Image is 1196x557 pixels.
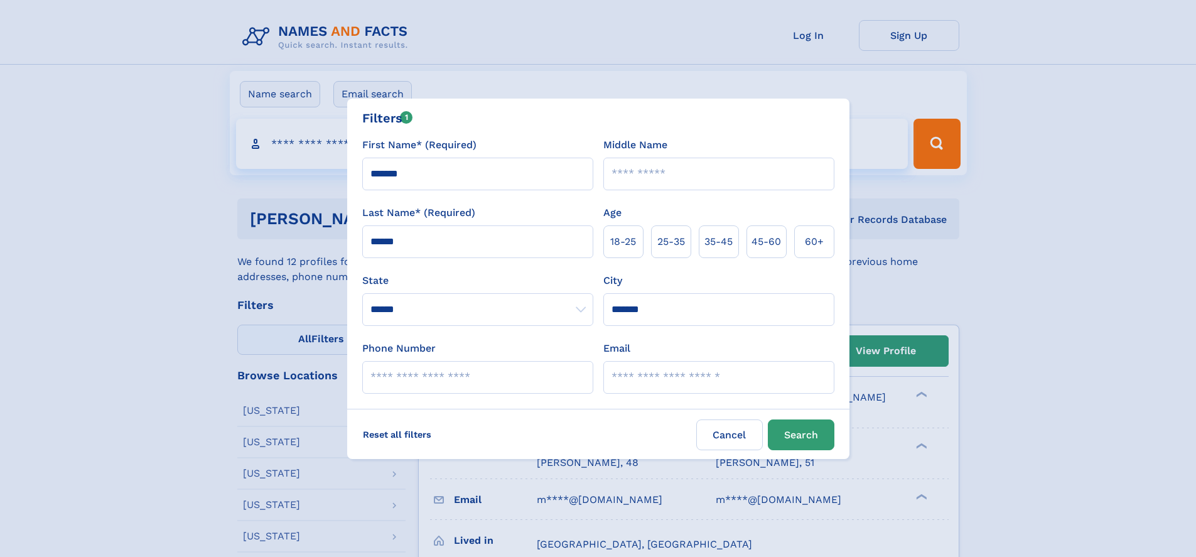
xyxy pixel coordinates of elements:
label: Age [603,205,622,220]
span: 18‑25 [610,234,636,249]
label: Middle Name [603,138,667,153]
span: 35‑45 [704,234,733,249]
label: City [603,273,622,288]
span: 60+ [805,234,824,249]
label: Phone Number [362,341,436,356]
label: First Name* (Required) [362,138,477,153]
label: Last Name* (Required) [362,205,475,220]
span: 45‑60 [752,234,781,249]
div: Filters [362,109,413,127]
label: State [362,273,593,288]
label: Email [603,341,630,356]
label: Reset all filters [355,419,439,450]
button: Search [768,419,834,450]
span: 25‑35 [657,234,685,249]
label: Cancel [696,419,763,450]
